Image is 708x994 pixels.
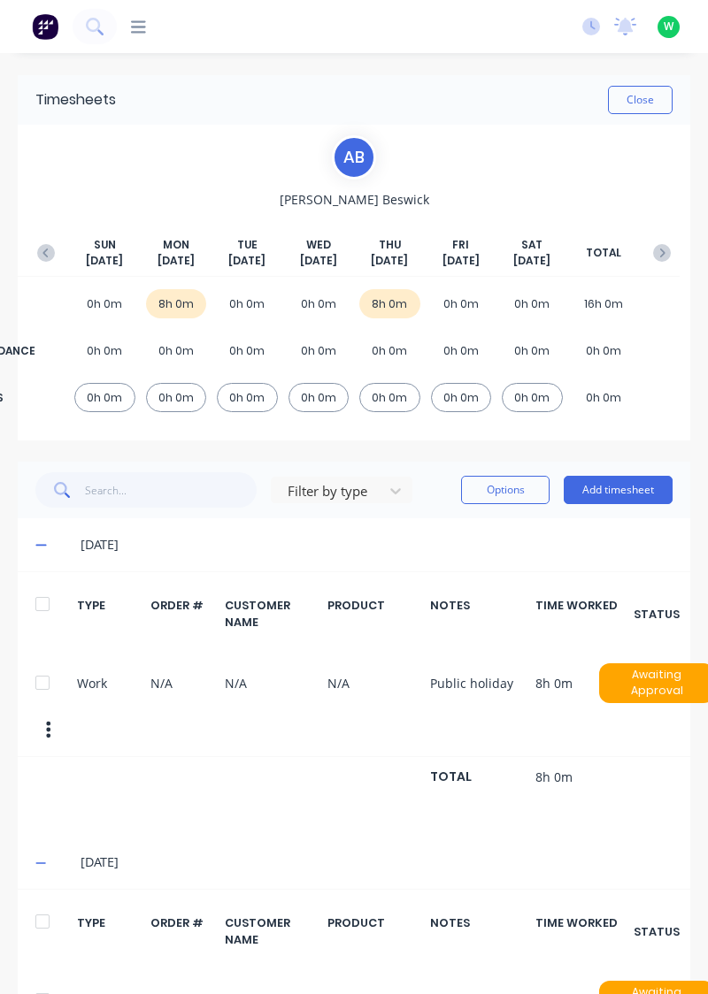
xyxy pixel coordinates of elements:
div: 0h 0m [146,383,207,412]
div: STATUS [641,914,673,948]
div: 0h 0m [359,336,420,365]
div: 0h 0m [74,289,135,318]
div: PRODUCT [327,914,420,948]
div: 8h 0m [146,289,207,318]
span: [DATE] [228,253,265,269]
span: [DATE] [300,253,337,269]
div: 0h 0m [359,383,420,412]
div: CUSTOMER NAME [225,914,318,948]
div: NOTES [430,597,526,631]
span: [DATE] [371,253,408,269]
span: [DATE] [442,253,480,269]
div: 0h 0m [217,289,278,318]
div: 0h 0m [573,336,635,365]
span: TOTAL [586,245,621,261]
div: 16h 0m [573,289,635,318]
div: 0h 0m [573,383,635,412]
span: W [664,19,673,34]
div: TIME WORKED [535,597,631,631]
span: SUN [94,237,116,253]
div: ORDER # [150,597,214,631]
div: 0h 0m [217,383,278,412]
button: Options [461,476,550,504]
div: 0h 0m [431,336,492,365]
button: Close [608,86,673,114]
div: 0h 0m [146,336,207,365]
div: 0h 0m [74,383,135,412]
div: 0h 0m [289,289,350,318]
div: 0h 0m [431,289,492,318]
button: Add timesheet [564,476,673,504]
span: SAT [521,237,543,253]
div: NOTES [430,914,526,948]
div: [DATE] [81,535,673,554]
div: TIME WORKED [535,914,631,948]
input: Search... [85,472,258,508]
div: 0h 0m [431,383,492,412]
div: 0h 0m [502,383,563,412]
div: [DATE] [81,853,673,872]
span: [DATE] [513,253,550,269]
span: THU [379,237,401,253]
div: 0h 0m [502,289,563,318]
div: STATUS [641,597,673,631]
div: ORDER # [150,914,214,948]
div: TYPE [77,914,141,948]
div: 0h 0m [502,336,563,365]
div: 0h 0m [289,383,350,412]
span: WED [306,237,331,253]
span: MON [163,237,189,253]
div: 0h 0m [289,336,350,365]
div: 0h 0m [74,336,135,365]
div: Timesheets [35,89,116,111]
div: TYPE [77,597,141,631]
div: A B [332,135,376,180]
span: [DATE] [86,253,123,269]
div: 0h 0m [217,336,278,365]
div: CUSTOMER NAME [225,597,318,631]
span: TUE [237,237,258,253]
img: Factory [32,13,58,40]
span: [PERSON_NAME] Beswick [280,190,429,209]
span: FRI [452,237,469,253]
div: 8h 0m [359,289,420,318]
div: PRODUCT [327,597,420,631]
span: [DATE] [158,253,195,269]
